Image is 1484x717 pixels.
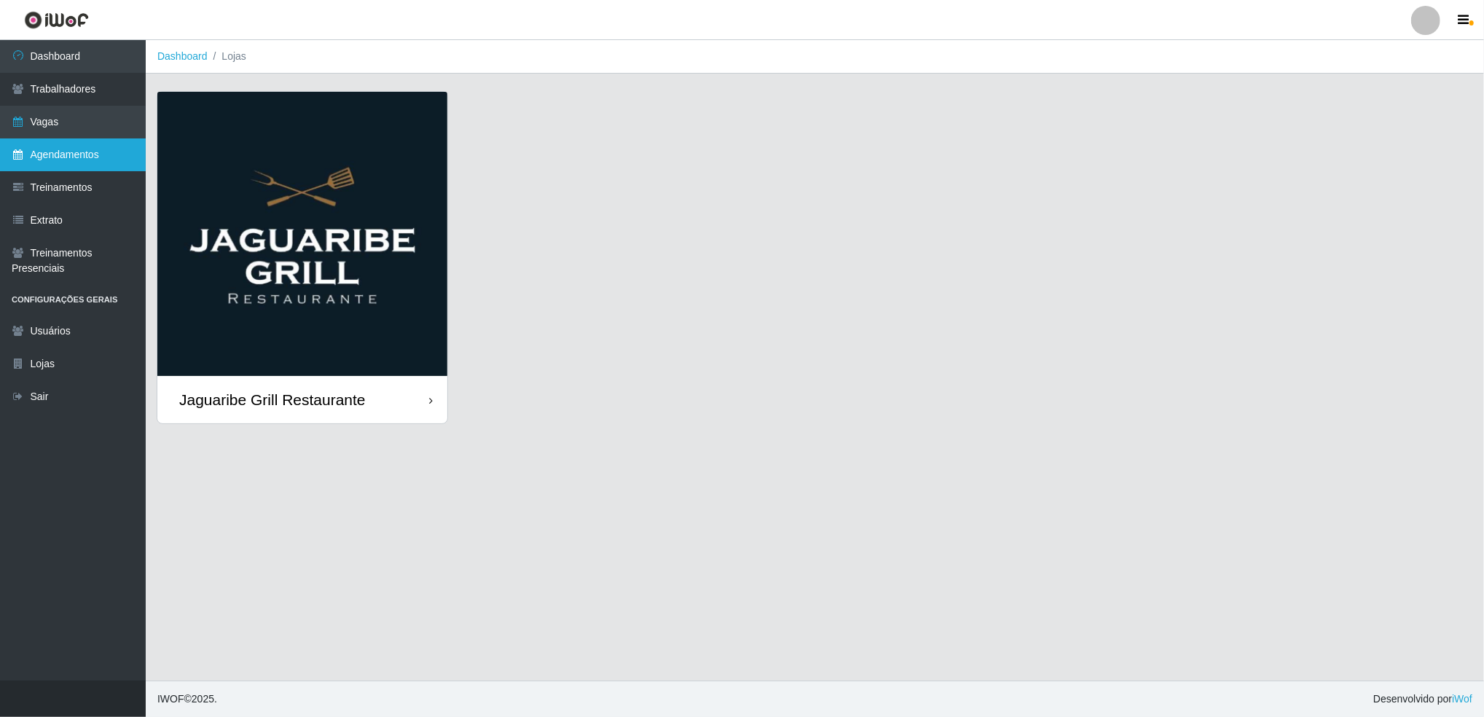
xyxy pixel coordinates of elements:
[24,11,89,29] img: CoreUI Logo
[1452,693,1472,705] a: iWof
[1373,691,1472,707] span: Desenvolvido por
[157,691,217,707] span: © 2025 .
[146,40,1484,74] nav: breadcrumb
[179,391,366,409] div: Jaguaribe Grill Restaurante
[157,92,447,376] img: cardImg
[157,693,184,705] span: IWOF
[157,50,208,62] a: Dashboard
[157,92,447,423] a: Jaguaribe Grill Restaurante
[208,49,246,64] li: Lojas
